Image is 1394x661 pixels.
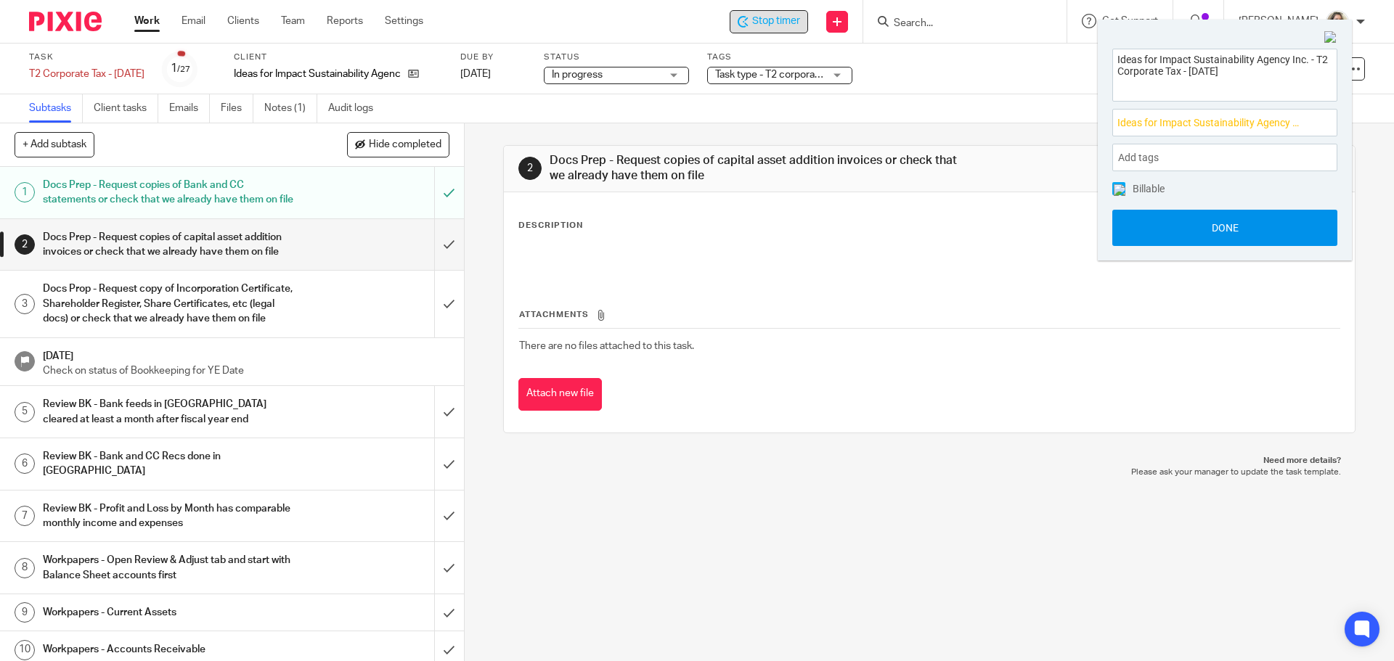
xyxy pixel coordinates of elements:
[15,234,35,255] div: 2
[518,467,1340,478] p: Please ask your manager to update the task template.
[234,67,401,81] p: Ideas for Impact Sustainability Agency Inc.
[1118,147,1166,169] span: Add tags
[29,94,83,123] a: Subtasks
[169,94,210,123] a: Emails
[15,132,94,157] button: + Add subtask
[1112,109,1337,136] div: Project: Ideas for Impact Sustainability Agency Inc.
[43,498,294,535] h1: Review BK - Profit and Loss by Month has comparable monthly income and expenses
[519,341,694,351] span: There are no files attached to this task.
[327,14,363,28] a: Reports
[234,52,442,63] label: Client
[43,226,294,263] h1: Docs Prep - Request copies of capital asset addition invoices or check that we already have them ...
[29,67,144,81] div: T2 Corporate Tax - March 2025
[43,639,294,660] h1: Workpapers - Accounts Receivable
[15,602,35,623] div: 9
[221,94,253,123] a: Files
[518,455,1340,467] p: Need more details?
[15,640,35,660] div: 10
[518,220,583,231] p: Description
[519,311,589,319] span: Attachments
[15,558,35,578] div: 8
[29,12,102,31] img: Pixie
[1117,115,1300,131] span: Ideas for Impact Sustainability Agency Inc.
[752,14,800,29] span: Stop timer
[94,94,158,123] a: Client tasks
[460,52,526,63] label: Due by
[460,69,491,79] span: [DATE]
[552,70,603,80] span: In progress
[544,52,689,63] label: Status
[1102,16,1158,26] span: Get Support
[892,17,1023,30] input: Search
[264,94,317,123] a: Notes (1)
[518,378,602,411] button: Attach new file
[171,60,190,77] div: 1
[347,132,449,157] button: Hide completed
[43,393,294,430] h1: Review BK - Bank feeds in [GEOGRAPHIC_DATA] cleared at least a month after fiscal year end
[385,14,423,28] a: Settings
[328,94,384,123] a: Audit logs
[15,453,35,474] div: 6
[43,602,294,623] h1: Workpapers - Current Assets
[1114,184,1125,196] img: checked.png
[1113,49,1337,97] textarea: Ideas for Impact Sustainability Agency Inc. - T2 Corporate Tax - [DATE]
[1326,10,1349,33] img: IMG_7896.JPG
[43,278,294,329] h1: Docs Prop - Request copy of Incorporation Certificate, Shareholder Register, Share Certificates, ...
[43,345,449,364] h1: [DATE]
[15,506,35,526] div: 7
[29,67,144,81] div: T2 Corporate Tax - [DATE]
[15,182,35,202] div: 1
[15,402,35,422] div: 5
[177,65,190,73] small: /27
[707,52,852,63] label: Tags
[1239,14,1318,28] p: [PERSON_NAME]
[43,446,294,483] h1: Review BK - Bank and CC Recs done in [GEOGRAPHIC_DATA]
[715,70,840,80] span: Task type - T2 corporate tax
[369,139,441,151] span: Hide completed
[1324,31,1337,44] img: Close
[182,14,205,28] a: Email
[1112,210,1337,246] button: Done
[43,549,294,586] h1: Workpapers - Open Review & Adjust tab and start with Balance Sheet accounts first
[518,157,542,180] div: 2
[227,14,259,28] a: Clients
[134,14,160,28] a: Work
[43,174,294,211] h1: Docs Prep - Request copies of Bank and CC statements or check that we already have them on file
[281,14,305,28] a: Team
[29,52,144,63] label: Task
[730,10,808,33] div: Ideas for Impact Sustainability Agency Inc. - T2 Corporate Tax - March 2025
[550,153,961,184] h1: Docs Prep - Request copies of capital asset addition invoices or check that we already have them ...
[1133,184,1165,194] span: Billable
[43,364,449,378] p: Check on status of Bookkeeping for YE Date
[15,294,35,314] div: 3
